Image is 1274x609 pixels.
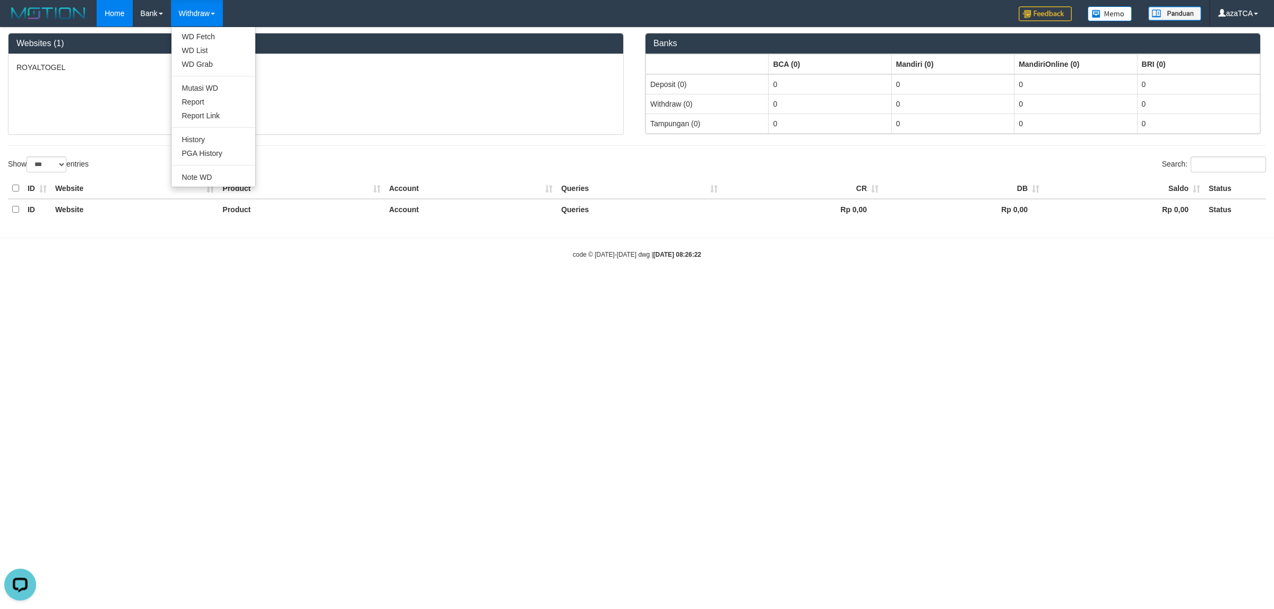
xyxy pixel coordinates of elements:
[883,199,1044,220] th: Rp 0,00
[1088,6,1132,21] img: Button%20Memo.svg
[171,81,255,95] a: Mutasi WD
[891,54,1014,74] th: Group: activate to sort column ascending
[171,57,255,71] a: WD Grab
[646,114,769,133] td: Tampungan (0)
[1191,156,1266,172] input: Search:
[1162,156,1266,172] label: Search:
[646,74,769,94] td: Deposit (0)
[1137,114,1260,133] td: 0
[27,156,66,172] select: Showentries
[23,178,51,199] th: ID
[1204,199,1266,220] th: Status
[385,199,557,220] th: Account
[891,94,1014,114] td: 0
[1044,199,1204,220] th: Rp 0,00
[1014,114,1137,133] td: 0
[171,109,255,123] a: Report Link
[171,133,255,146] a: History
[722,178,883,199] th: CR
[23,199,51,220] th: ID
[1014,54,1137,74] th: Group: activate to sort column ascending
[16,39,615,48] h3: Websites (1)
[557,199,722,220] th: Queries
[171,146,255,160] a: PGA History
[218,199,385,220] th: Product
[1204,178,1266,199] th: Status
[1014,74,1137,94] td: 0
[653,251,701,258] strong: [DATE] 08:26:22
[653,39,1252,48] h3: Banks
[891,114,1014,133] td: 0
[769,94,891,114] td: 0
[8,5,89,21] img: MOTION_logo.png
[8,156,89,172] label: Show entries
[1148,6,1201,21] img: panduan.png
[557,178,722,199] th: Queries
[51,199,218,220] th: Website
[218,178,385,199] th: Product
[891,74,1014,94] td: 0
[385,178,557,199] th: Account
[646,94,769,114] td: Withdraw (0)
[1014,94,1137,114] td: 0
[171,43,255,57] a: WD List
[171,95,255,109] a: Report
[646,54,769,74] th: Group: activate to sort column ascending
[573,251,701,258] small: code © [DATE]-[DATE] dwg |
[1044,178,1204,199] th: Saldo
[769,74,891,94] td: 0
[1137,54,1260,74] th: Group: activate to sort column ascending
[1137,94,1260,114] td: 0
[51,178,218,199] th: Website
[1137,74,1260,94] td: 0
[769,114,891,133] td: 0
[722,199,883,220] th: Rp 0,00
[1019,6,1072,21] img: Feedback.jpg
[171,30,255,43] a: WD Fetch
[171,170,255,184] a: Note WD
[4,4,36,36] button: Open LiveChat chat widget
[16,62,615,73] p: ROYALTOGEL
[883,178,1044,199] th: DB
[769,54,891,74] th: Group: activate to sort column ascending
